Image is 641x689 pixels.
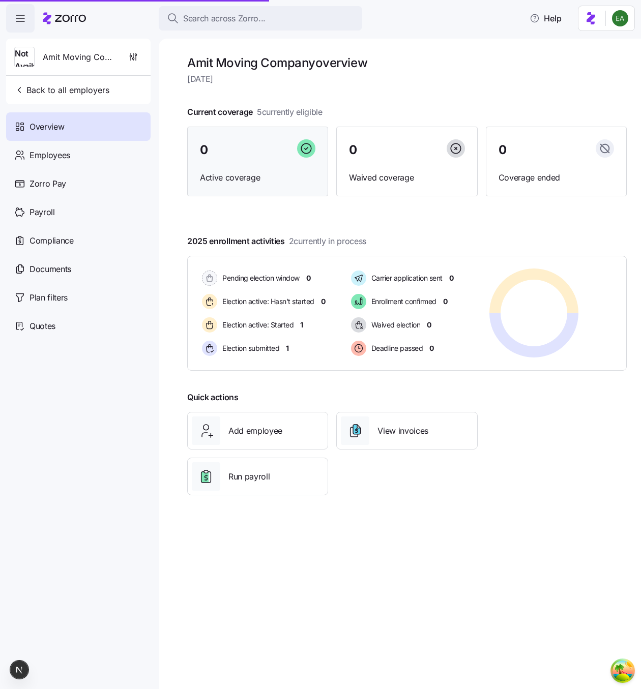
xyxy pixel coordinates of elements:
span: Add employee [228,425,282,437]
span: 0 [306,273,311,283]
span: 1 [286,343,289,353]
a: Quotes [6,312,151,340]
span: Employees [30,149,70,162]
span: Election submitted [219,343,279,353]
span: [DATE] [187,73,627,85]
span: View invoices [377,425,428,437]
span: Waived coverage [349,171,464,184]
span: Run payroll [228,470,270,483]
span: Payroll [30,206,55,219]
span: Plan filters [30,291,68,304]
span: Deadline passed [368,343,423,353]
a: Zorro Pay [6,169,151,198]
span: 0 [349,144,357,156]
span: Back to all employers [14,84,109,96]
span: Carrier application sent [368,273,443,283]
span: Quick actions [187,391,239,404]
span: 0 [449,273,454,283]
span: Zorro Pay [30,177,66,190]
h1: Amit Moving Company overview [187,55,627,71]
a: Compliance [6,226,151,255]
span: 1 [300,320,303,330]
span: Overview [30,121,64,133]
span: 0 [321,296,326,307]
span: Active coverage [200,171,315,184]
span: 2 currently in process [289,235,366,248]
span: 2025 enrollment activities [187,235,366,248]
a: Plan filters [6,283,151,312]
span: Coverage ended [499,171,614,184]
span: Election active: Started [219,320,294,330]
span: Help [530,12,562,24]
span: Not Available [15,47,48,73]
span: Amit Moving Company [43,51,116,64]
span: Waived election [368,320,421,330]
span: 0 [443,296,448,307]
span: Compliance [30,234,74,247]
span: Quotes [30,320,55,333]
span: 0 [427,320,431,330]
a: Documents [6,255,151,283]
button: Help [521,8,570,28]
span: 0 [499,144,507,156]
a: Overview [6,112,151,141]
a: Payroll [6,198,151,226]
span: Enrollment confirmed [368,296,436,307]
span: Search across Zorro... [183,12,266,25]
span: Current coverage [187,106,323,118]
span: 5 currently eligible [257,106,323,118]
button: Search across Zorro... [159,6,362,31]
span: Election active: Hasn't started [219,296,314,307]
button: Back to all employers [10,80,113,100]
img: 825f81ac18705407de6586dd0afd9873 [612,10,628,26]
span: Pending election window [219,273,300,283]
span: Documents [30,263,71,276]
a: Employees [6,141,151,169]
span: 0 [200,144,208,156]
button: Open Tanstack query devtools [613,661,633,681]
span: 0 [429,343,434,353]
